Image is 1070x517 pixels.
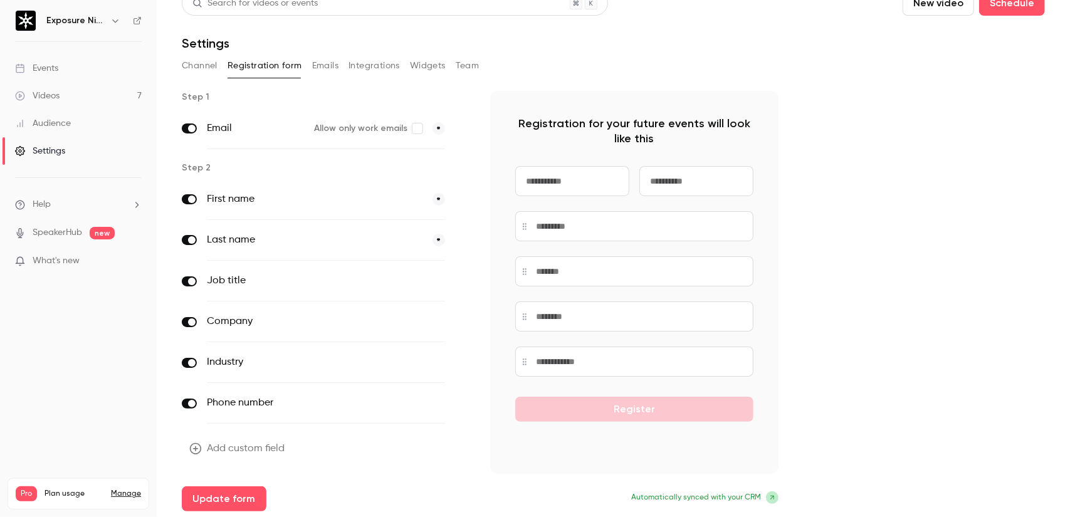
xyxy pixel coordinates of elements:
div: Audience [15,117,71,130]
button: Team [456,56,480,76]
h1: Settings [182,36,229,51]
a: SpeakerHub [33,226,82,239]
div: Settings [15,145,65,157]
label: Allow only work emails [314,122,422,135]
label: Industry [207,355,393,370]
span: Plan usage [45,489,103,499]
span: What's new [33,254,80,268]
label: Company [207,314,393,329]
label: Email [207,121,304,136]
label: Last name [207,232,422,248]
a: Manage [111,489,141,499]
button: Integrations [349,56,400,76]
img: Exposure Ninja [16,11,36,31]
button: Update form [182,486,266,511]
button: Channel [182,56,218,76]
div: Events [15,62,58,75]
div: Videos [15,90,60,102]
label: Phone number [207,395,393,410]
button: Emails [312,56,338,76]
span: new [90,227,115,239]
li: help-dropdown-opener [15,198,142,211]
span: Help [33,198,51,211]
p: Registration for your future events will look like this [515,116,753,146]
p: Step 2 [182,162,470,174]
label: Job title [207,273,393,288]
h6: Exposure Ninja [46,14,105,27]
span: Automatically synced with your CRM [631,492,761,503]
button: Registration form [228,56,302,76]
span: Pro [16,486,37,501]
p: Step 1 [182,91,470,103]
label: First name [207,192,422,207]
button: Widgets [410,56,446,76]
button: Add custom field [182,436,295,461]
